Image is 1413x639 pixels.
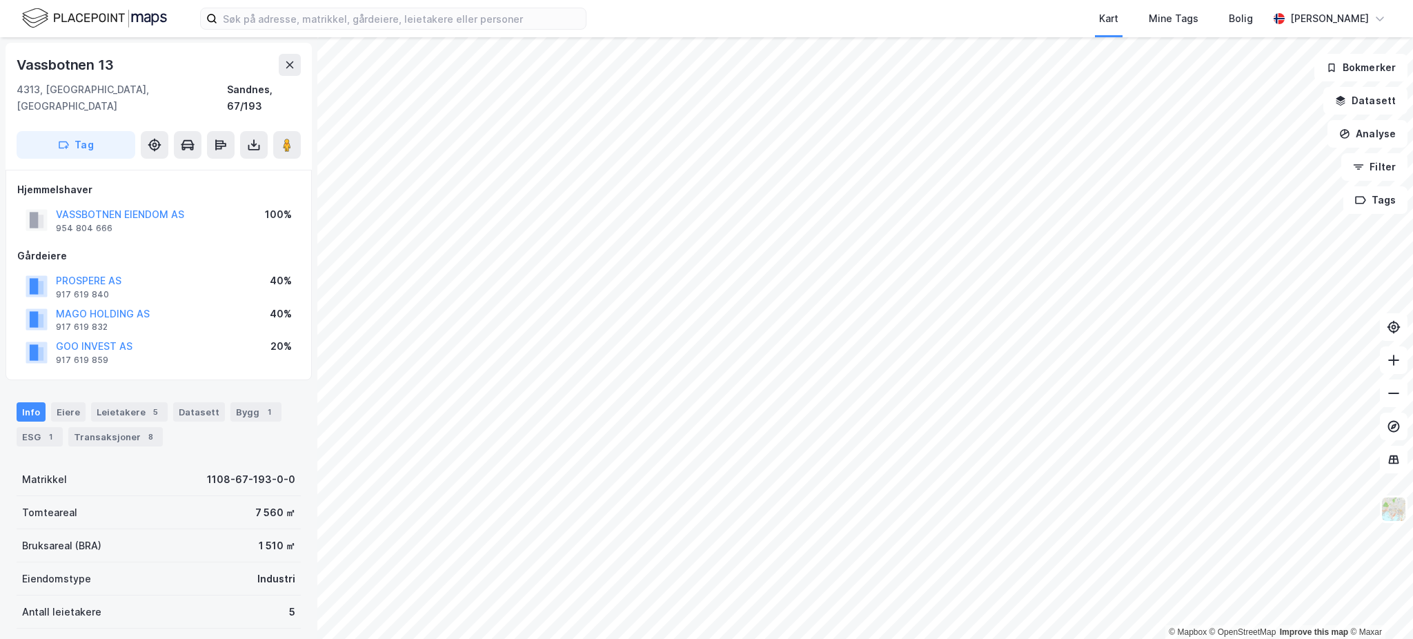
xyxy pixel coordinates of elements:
button: Analyse [1327,120,1407,148]
button: Tags [1343,186,1407,214]
a: Improve this map [1280,627,1348,637]
button: Datasett [1323,87,1407,115]
div: 5 [148,405,162,419]
div: Bygg [230,402,281,422]
div: 7 560 ㎡ [255,504,295,521]
div: Gårdeiere [17,248,300,264]
div: Mine Tags [1149,10,1198,27]
div: Antall leietakere [22,604,101,620]
div: 917 619 859 [56,355,108,366]
button: Filter [1341,153,1407,181]
div: ESG [17,427,63,446]
div: Transaksjoner [68,427,163,446]
div: Vassbotnen 13 [17,54,116,76]
div: Bruksareal (BRA) [22,538,101,554]
iframe: Chat Widget [1344,573,1413,639]
div: 1 [43,430,57,444]
div: Sandnes, 67/193 [227,81,301,115]
div: 40% [270,273,292,289]
div: 1108-67-193-0-0 [207,471,295,488]
div: Eiendomstype [22,571,91,587]
button: Bokmerker [1314,54,1407,81]
div: 100% [265,206,292,223]
div: Info [17,402,46,422]
div: 40% [270,306,292,322]
div: [PERSON_NAME] [1290,10,1369,27]
div: 954 804 666 [56,223,112,234]
button: Tag [17,131,135,159]
div: 1 510 ㎡ [259,538,295,554]
div: 917 619 832 [56,322,108,333]
img: Z [1381,496,1407,522]
div: Eiere [51,402,86,422]
div: Kart [1099,10,1118,27]
div: 917 619 840 [56,289,109,300]
img: logo.f888ab2527a4732fd821a326f86c7f29.svg [22,6,167,30]
div: Matrikkel [22,471,67,488]
div: Industri [257,571,295,587]
div: Bolig [1229,10,1253,27]
div: 1 [262,405,276,419]
input: Søk på adresse, matrikkel, gårdeiere, leietakere eller personer [217,8,586,29]
div: 20% [270,338,292,355]
div: Hjemmelshaver [17,181,300,198]
div: 4313, [GEOGRAPHIC_DATA], [GEOGRAPHIC_DATA] [17,81,227,115]
div: 8 [144,430,157,444]
a: Mapbox [1169,627,1207,637]
div: Leietakere [91,402,168,422]
div: Kontrollprogram for chat [1344,573,1413,639]
a: OpenStreetMap [1209,627,1276,637]
div: 5 [289,604,295,620]
div: Tomteareal [22,504,77,521]
div: Datasett [173,402,225,422]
